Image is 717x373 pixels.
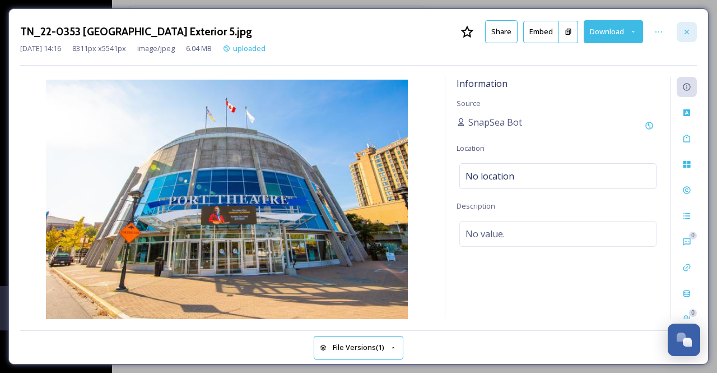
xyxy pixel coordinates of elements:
[186,43,212,54] span: 6.04 MB
[523,21,559,43] button: Embed
[668,324,700,356] button: Open Chat
[468,116,522,129] span: SnapSea Bot
[465,227,505,241] span: No value.
[465,169,514,183] span: No location
[20,80,434,321] img: 9c93a62d-c2e9-41de-83cd-6e7dc9363598.jpg
[72,43,126,54] span: 8311 px x 5541 px
[314,336,403,359] button: File Versions(1)
[137,43,175,54] span: image/jpeg
[20,24,252,40] h3: TN_22-0353 [GEOGRAPHIC_DATA] Exterior 5.jpg
[457,201,495,211] span: Description
[233,43,266,53] span: uploaded
[584,20,643,43] button: Download
[20,43,61,54] span: [DATE] 14:16
[485,20,518,43] button: Share
[457,98,481,108] span: Source
[457,143,485,153] span: Location
[457,77,508,90] span: Information
[689,309,697,317] div: 0
[689,232,697,240] div: 0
